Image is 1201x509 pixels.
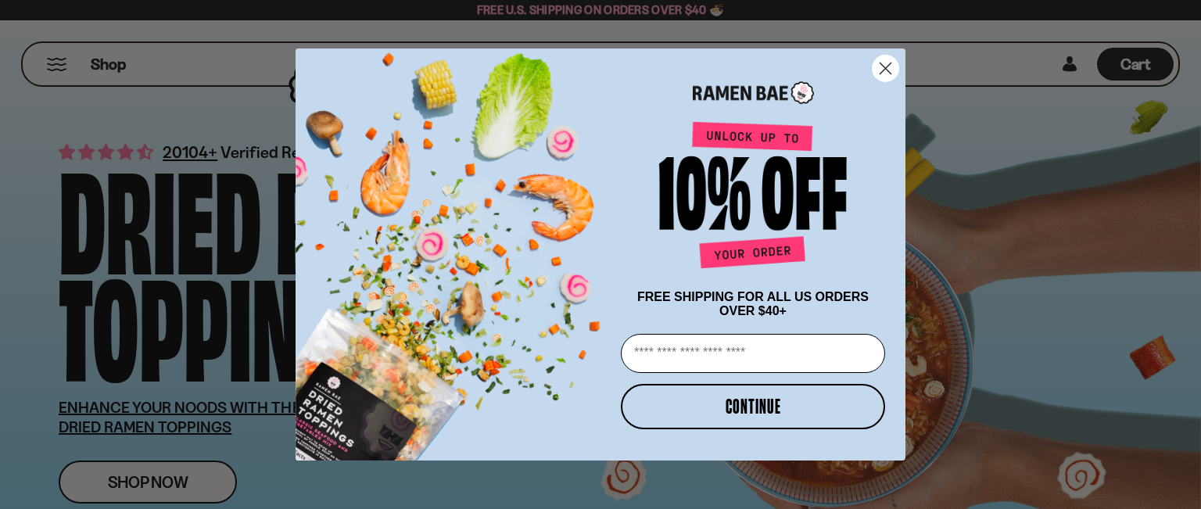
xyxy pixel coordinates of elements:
[655,121,851,274] img: Unlock up to 10% off
[296,35,615,461] img: ce7035ce-2e49-461c-ae4b-8ade7372f32c.png
[872,55,899,82] button: Close dialog
[621,384,885,429] button: CONTINUE
[637,290,869,317] span: FREE SHIPPING FOR ALL US ORDERS OVER $40+
[693,80,814,106] img: Ramen Bae Logo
